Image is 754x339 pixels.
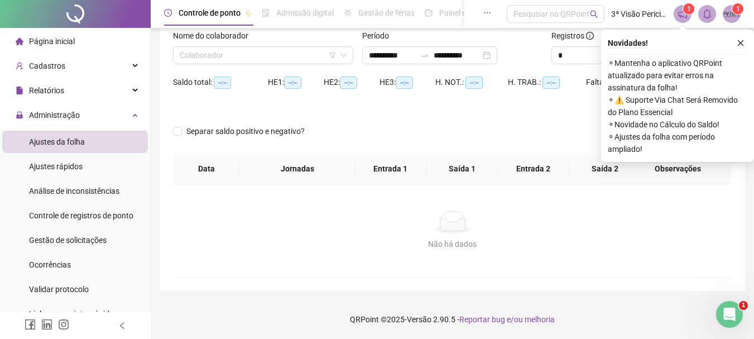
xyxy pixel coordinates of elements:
[702,9,712,19] span: bell
[214,77,231,89] span: --:--
[739,301,748,310] span: 1
[41,319,52,330] span: linkedin
[683,3,694,15] sup: 1
[407,315,431,324] span: Versão
[29,285,89,294] span: Validar protocolo
[29,187,119,195] span: Análise de inconsistências
[459,315,555,324] span: Reportar bug e/ou melhoria
[355,154,426,184] th: Entrada 1
[716,301,743,328] iframe: Intercom live chat
[179,8,241,17] span: Controle de ponto
[483,9,491,17] span: ellipsis
[632,154,723,184] th: Observações
[420,51,429,60] span: swap-right
[118,322,126,330] span: left
[276,8,334,17] span: Admissão digital
[186,238,718,250] div: Não há dados
[569,154,641,184] th: Saída 2
[641,163,714,175] span: Observações
[344,9,352,17] span: sun
[678,9,688,19] span: notification
[358,8,415,17] span: Gestão de férias
[465,77,483,89] span: --:--
[164,9,172,17] span: clock-circle
[608,131,747,155] span: ⚬ Ajustes da folha com período ampliado!
[173,154,239,184] th: Data
[435,76,508,89] div: H. NOT.:
[608,57,747,94] span: ⚬ Mantenha o aplicativo QRPoint atualizado para evitar erros na assinatura da folha!
[239,154,354,184] th: Jornadas
[29,236,107,245] span: Gestão de solicitações
[58,319,69,330] span: instagram
[590,10,598,18] span: search
[611,8,667,20] span: 3ª Visão Pericias e Vistorias
[737,39,745,47] span: close
[425,9,433,17] span: dashboard
[16,37,23,45] span: home
[723,6,740,22] img: 35064
[340,52,347,59] span: down
[268,76,324,89] div: HE 1:
[420,51,429,60] span: to
[586,32,594,40] span: info-circle
[439,8,483,17] span: Painel do DP
[380,76,435,89] div: HE 3:
[16,62,23,70] span: user-add
[29,61,65,70] span: Cadastros
[245,10,252,17] span: pushpin
[173,76,268,89] div: Saldo total:
[29,137,85,146] span: Ajustes da folha
[608,37,648,49] span: Novidades !
[586,78,611,87] span: Faltas:
[151,300,754,339] footer: QRPoint © 2025 - 2.90.5 -
[732,3,743,15] sup: Atualize o seu contato no menu Meus Dados
[551,30,594,42] span: Registros
[324,76,380,89] div: HE 2:
[426,154,498,184] th: Saída 1
[29,211,133,220] span: Controle de registros de ponto
[29,260,71,269] span: Ocorrências
[498,154,569,184] th: Entrada 2
[29,111,80,120] span: Administração
[29,86,64,95] span: Relatórios
[29,309,114,318] span: Link para registro rápido
[182,125,309,137] span: Separar saldo positivo e negativo?
[29,162,83,171] span: Ajustes rápidos
[542,77,560,89] span: --:--
[173,30,256,42] label: Nome do colaborador
[687,5,691,13] span: 1
[16,111,23,119] span: lock
[736,5,740,13] span: 1
[396,77,413,89] span: --:--
[362,30,396,42] label: Período
[262,9,270,17] span: file-done
[29,37,75,46] span: Página inicial
[329,52,336,59] span: filter
[340,77,357,89] span: --:--
[608,118,747,131] span: ⚬ Novidade no Cálculo do Saldo!
[284,77,301,89] span: --:--
[25,319,36,330] span: facebook
[608,94,747,118] span: ⚬ ⚠️ Suporte Via Chat Será Removido do Plano Essencial
[508,76,586,89] div: H. TRAB.:
[16,87,23,94] span: file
